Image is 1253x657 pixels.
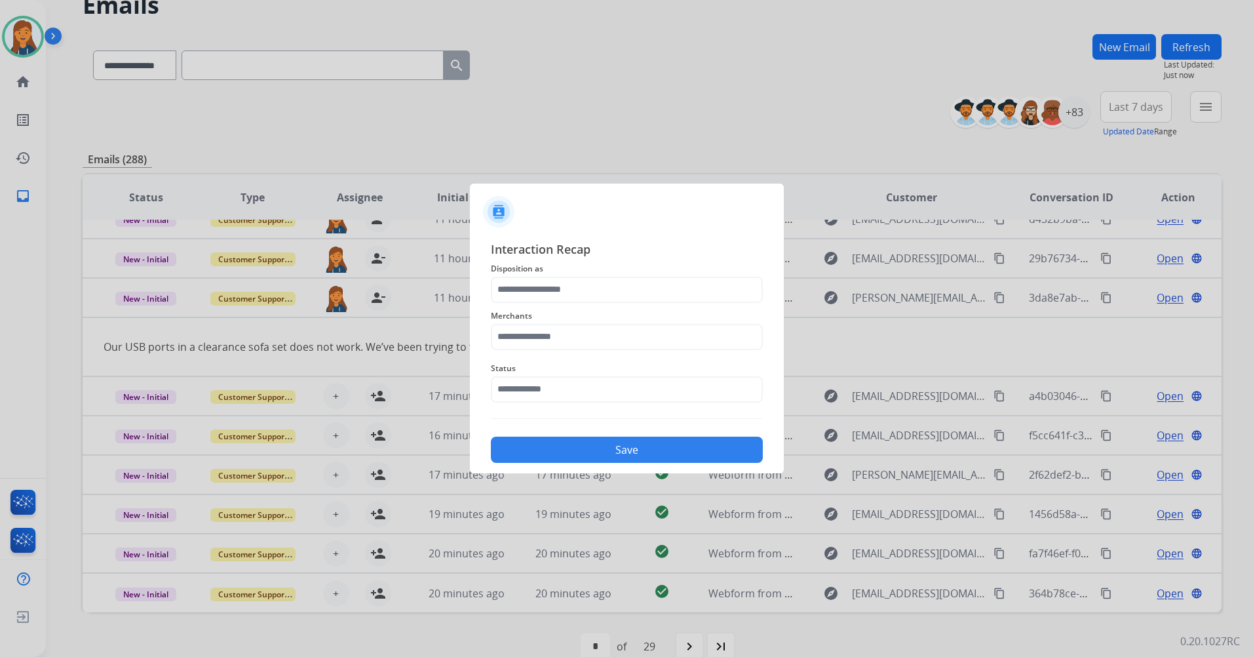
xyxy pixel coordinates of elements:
img: contactIcon [483,196,514,228]
button: Save [491,437,763,463]
span: Merchants [491,308,763,324]
p: 0.20.1027RC [1180,633,1240,649]
span: Interaction Recap [491,240,763,261]
span: Disposition as [491,261,763,277]
span: Status [491,361,763,376]
img: contact-recap-line.svg [491,418,763,419]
